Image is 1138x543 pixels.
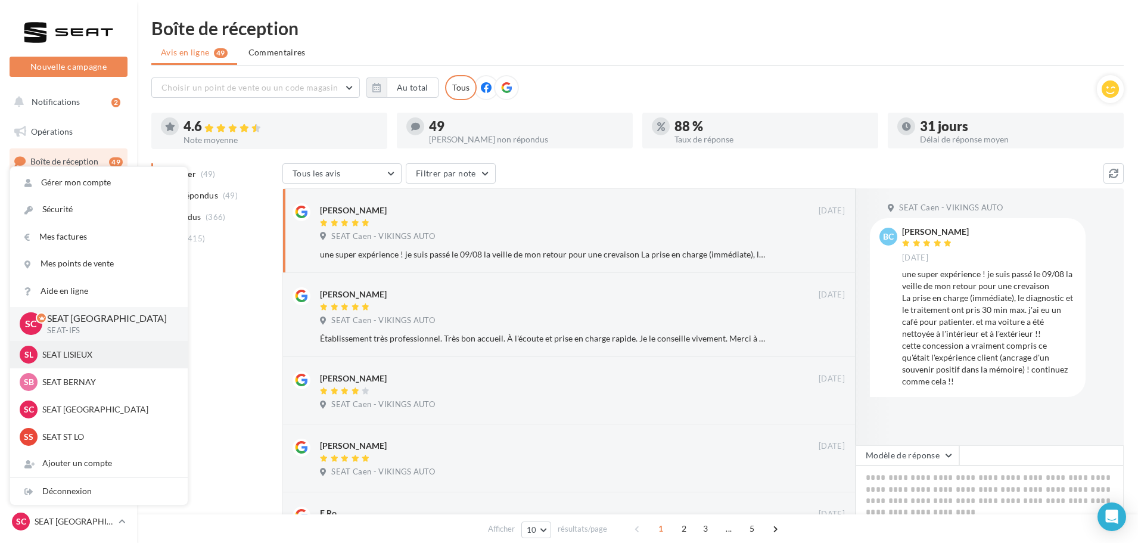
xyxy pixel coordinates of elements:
[293,168,341,178] span: Tous les avis
[819,290,845,300] span: [DATE]
[7,179,130,204] a: Visibilité en ligne
[387,77,439,98] button: Au total
[7,268,130,293] a: Médiathèque
[819,206,845,216] span: [DATE]
[320,288,387,300] div: [PERSON_NAME]
[7,298,130,323] a: Calendrier
[651,519,670,538] span: 1
[320,373,387,384] div: [PERSON_NAME]
[31,126,73,136] span: Opérations
[366,77,439,98] button: Au total
[10,196,188,223] a: Sécurité
[902,268,1076,387] div: une super expérience ! je suis passé le 09/08 la veille de mon retour pour une crevaison La prise...
[899,203,1003,213] span: SEAT Caen - VIKINGS AUTO
[16,516,26,528] span: SC
[920,120,1114,133] div: 31 jours
[521,522,552,538] button: 10
[883,231,894,243] span: bc
[7,119,130,144] a: Opérations
[7,209,130,234] a: Campagnes
[42,376,173,388] p: SEAT BERNAY
[488,523,515,535] span: Afficher
[185,234,206,243] span: (415)
[10,510,128,533] a: SC SEAT [GEOGRAPHIC_DATA]
[10,57,128,77] button: Nouvelle campagne
[42,349,173,361] p: SEAT LISIEUX
[35,516,114,528] p: SEAT [GEOGRAPHIC_DATA]
[151,77,360,98] button: Choisir un point de vente ou un code magasin
[320,333,767,345] div: Établissement très professionnel. Très bon accueil. À l'écoute et prise en charge rapide. Je le c...
[32,97,80,107] span: Notifications
[161,82,338,92] span: Choisir un point de vente ou un code magasin
[42,404,173,415] p: SEAT [GEOGRAPHIC_DATA]
[282,163,402,184] button: Tous les avis
[902,253,928,263] span: [DATE]
[527,525,537,535] span: 10
[25,317,37,331] span: SC
[10,224,188,250] a: Mes factures
[429,120,623,133] div: 49
[7,148,130,174] a: Boîte de réception49
[10,278,188,305] a: Aide en ligne
[696,519,715,538] span: 3
[856,445,959,466] button: Modèle de réponse
[719,519,738,538] span: ...
[47,312,169,325] p: SEAT [GEOGRAPHIC_DATA]
[331,315,435,326] span: SEAT Caen - VIKINGS AUTO
[429,135,623,144] div: [PERSON_NAME] non répondus
[558,523,607,535] span: résultats/page
[331,231,435,242] span: SEAT Caen - VIKINGS AUTO
[902,228,969,236] div: [PERSON_NAME]
[42,431,173,443] p: SEAT ST LO
[320,440,387,452] div: [PERSON_NAME]
[24,376,34,388] span: SB
[7,367,130,402] a: Campagnes DataOnDemand
[320,204,387,216] div: [PERSON_NAME]
[10,250,188,277] a: Mes points de vente
[24,349,33,361] span: SL
[331,467,435,477] span: SEAT Caen - VIKINGS AUTO
[819,374,845,384] span: [DATE]
[184,136,378,144] div: Note moyenne
[320,507,337,519] div: E Ro
[109,157,123,167] div: 49
[674,519,694,538] span: 2
[819,509,845,520] span: [DATE]
[1097,502,1126,531] div: Open Intercom Messenger
[47,325,169,336] p: SEAT-IFS
[7,238,130,263] a: Contacts
[819,441,845,452] span: [DATE]
[111,98,120,107] div: 2
[674,135,869,144] div: Taux de réponse
[151,19,1124,37] div: Boîte de réception
[406,163,496,184] button: Filtrer par note
[30,156,98,166] span: Boîte de réception
[184,120,378,134] div: 4.6
[7,89,125,114] button: Notifications 2
[24,431,33,443] span: SS
[24,404,34,415] span: SC
[331,399,435,410] span: SEAT Caen - VIKINGS AUTO
[223,191,238,200] span: (49)
[445,75,477,100] div: Tous
[10,450,188,477] div: Ajouter un compte
[163,190,218,201] span: Non répondus
[320,249,767,260] div: une super expérience ! je suis passé le 09/08 la veille de mon retour pour une crevaison La prise...
[7,327,130,362] a: PLV et print personnalisable
[248,46,306,58] span: Commentaires
[920,135,1114,144] div: Délai de réponse moyen
[10,478,188,505] div: Déconnexion
[206,212,226,222] span: (366)
[742,519,761,538] span: 5
[10,169,188,196] a: Gérer mon compte
[674,120,869,133] div: 88 %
